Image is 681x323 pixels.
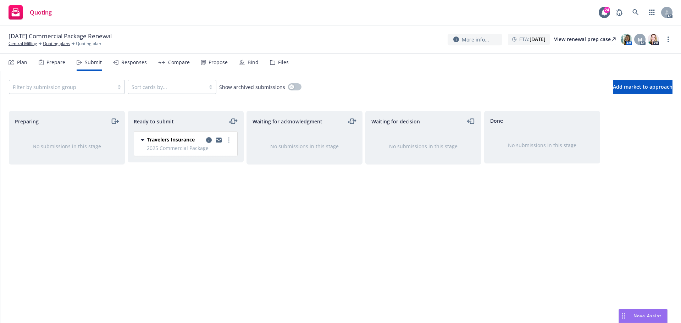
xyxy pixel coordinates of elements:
div: 24 [604,5,610,12]
div: Files [278,60,289,65]
a: Search [629,5,643,20]
a: copy logging email [215,136,223,144]
div: Prepare [46,60,65,65]
div: Propose [209,60,228,65]
span: Waiting for acknowledgment [253,118,322,125]
span: Nova Assist [633,313,661,319]
img: photo [648,34,659,45]
span: Ready to submit [134,118,174,125]
div: No submissions in this stage [496,141,588,149]
button: More info... [448,34,502,45]
div: Bind [248,60,259,65]
span: Add market to approach [613,83,672,90]
a: more [225,136,233,144]
span: Quoting [30,10,52,15]
strong: [DATE] [530,36,546,43]
div: No submissions in this stage [21,143,113,150]
span: Quoting plan [76,40,101,47]
span: 2025 Commercial Package [147,144,233,152]
div: No submissions in this stage [377,143,470,150]
div: Drag to move [619,309,628,323]
a: moveLeft [467,117,475,126]
span: More info... [462,36,489,43]
a: Quoting plans [43,40,70,47]
span: Done [490,117,503,124]
span: [DATE] Commercial Package Renewal [9,32,112,40]
span: Waiting for decision [371,118,420,125]
span: Show archived submissions [219,83,285,91]
img: photo [621,34,632,45]
div: Compare [168,60,190,65]
div: No submissions in this stage [258,143,351,150]
span: M [638,36,642,43]
a: Central Milling [9,40,37,47]
a: Quoting [6,2,55,22]
a: Report a Bug [612,5,626,20]
a: moveLeftRight [229,117,238,126]
a: copy logging email [205,136,213,144]
span: Preparing [15,118,39,125]
a: Switch app [645,5,659,20]
span: Travelers Insurance [147,136,195,143]
a: more [664,35,672,44]
a: View renewal prep case [554,34,616,45]
button: Add market to approach [613,80,672,94]
button: Nova Assist [619,309,668,323]
a: moveRight [110,117,119,126]
div: Responses [121,60,147,65]
span: ETA : [519,35,546,43]
div: Submit [85,60,102,65]
a: moveLeftRight [348,117,356,126]
div: Plan [17,60,27,65]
